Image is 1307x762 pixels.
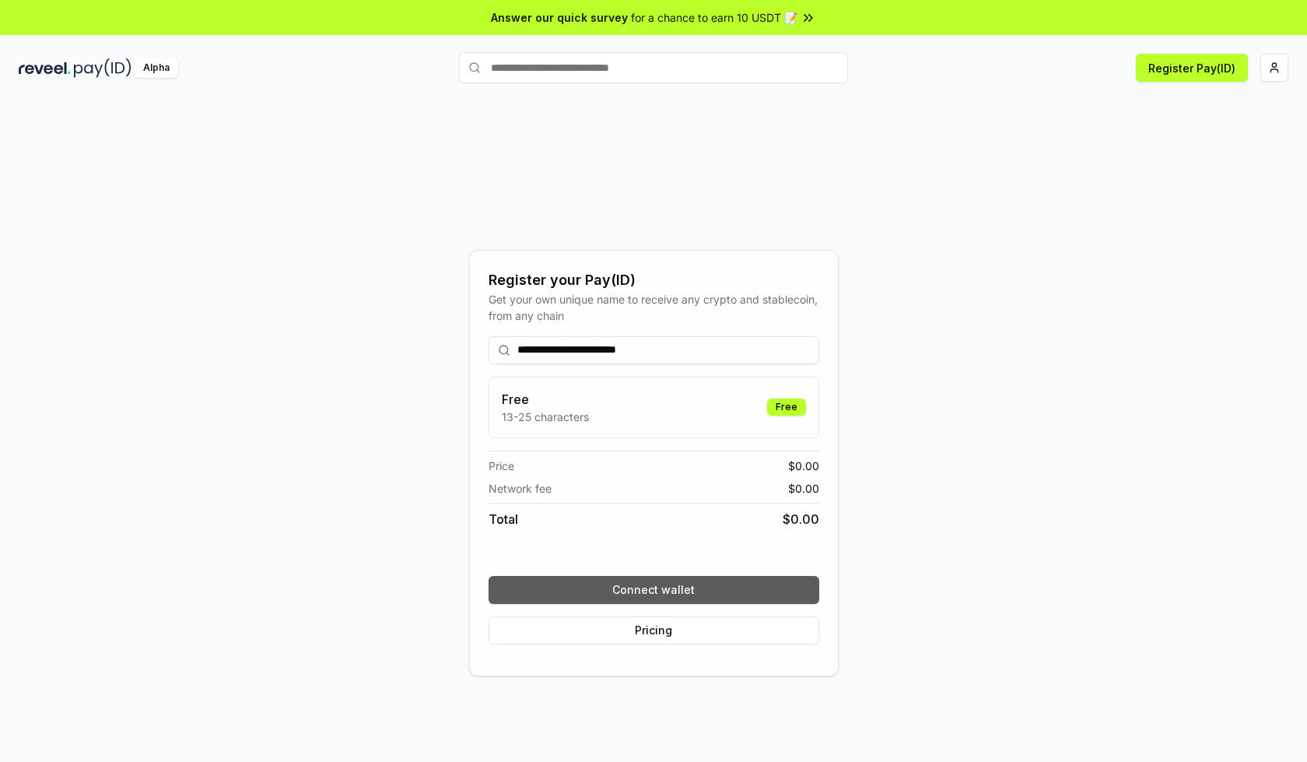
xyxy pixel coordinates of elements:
span: Price [489,458,514,474]
img: reveel_dark [19,58,71,78]
div: Alpha [135,58,178,78]
span: for a chance to earn 10 USDT 📝 [631,9,797,26]
span: Network fee [489,480,552,497]
button: Register Pay(ID) [1136,54,1248,82]
span: $ 0.00 [783,510,819,528]
div: Get your own unique name to receive any crypto and stablecoin, from any chain [489,291,819,324]
div: Free [767,399,806,416]
p: 13-25 characters [502,409,589,425]
button: Connect wallet [489,576,819,604]
span: Answer our quick survey [491,9,628,26]
span: $ 0.00 [788,480,819,497]
h3: Free [502,390,589,409]
img: pay_id [74,58,131,78]
div: Register your Pay(ID) [489,269,819,291]
button: Pricing [489,616,819,644]
span: Total [489,510,518,528]
span: $ 0.00 [788,458,819,474]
